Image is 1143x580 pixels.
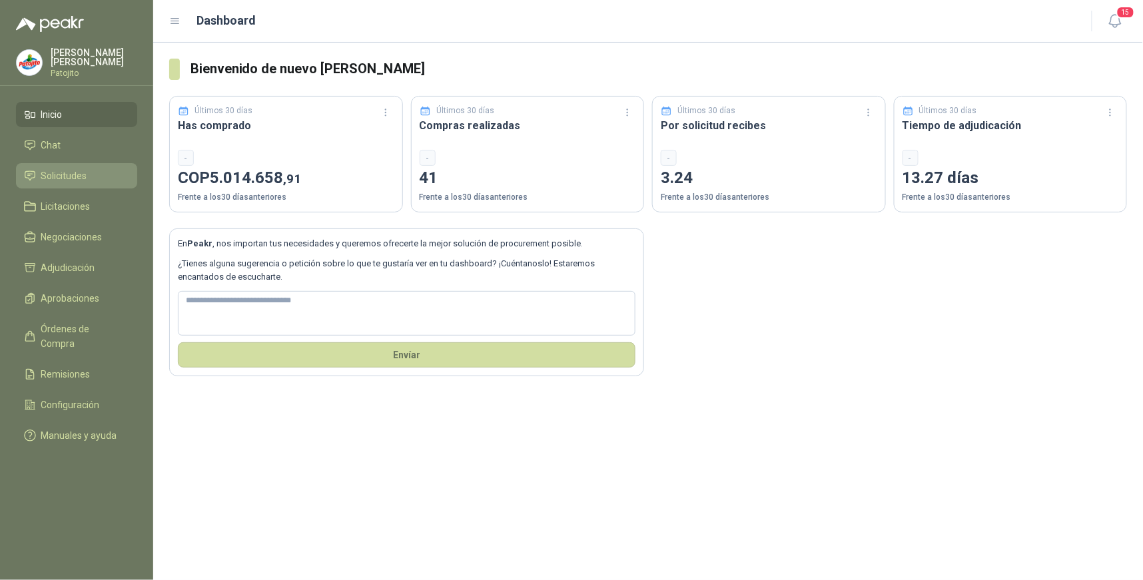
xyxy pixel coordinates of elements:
[420,117,636,134] h3: Compras realizadas
[51,48,137,67] p: [PERSON_NAME] [PERSON_NAME]
[41,199,91,214] span: Licitaciones
[16,286,137,311] a: Aprobaciones
[16,392,137,418] a: Configuración
[661,191,877,204] p: Frente a los 30 días anteriores
[16,255,137,280] a: Adjudicación
[283,171,301,186] span: ,91
[178,166,394,191] p: COP
[41,398,100,412] span: Configuración
[41,428,117,443] span: Manuales y ayuda
[420,191,636,204] p: Frente a los 30 días anteriores
[187,238,212,248] b: Peakr
[420,166,636,191] p: 41
[1116,6,1135,19] span: 15
[178,237,635,250] p: En , nos importan tus necesidades y queremos ofrecerte la mejor solución de procurement posible.
[178,191,394,204] p: Frente a los 30 días anteriores
[195,105,253,117] p: Últimos 30 días
[41,291,100,306] span: Aprobaciones
[16,316,137,356] a: Órdenes de Compra
[51,69,137,77] p: Patojito
[41,168,87,183] span: Solicitudes
[190,59,1127,79] h3: Bienvenido de nuevo [PERSON_NAME]
[16,133,137,158] a: Chat
[16,194,137,219] a: Licitaciones
[41,138,61,152] span: Chat
[919,105,977,117] p: Últimos 30 días
[16,102,137,127] a: Inicio
[16,16,84,32] img: Logo peakr
[16,163,137,188] a: Solicitudes
[661,117,877,134] h3: Por solicitud recibes
[178,342,635,368] button: Envíar
[41,107,63,122] span: Inicio
[178,257,635,284] p: ¿Tienes alguna sugerencia o petición sobre lo que te gustaría ver en tu dashboard? ¡Cuéntanoslo! ...
[41,260,95,275] span: Adjudicación
[41,322,125,351] span: Órdenes de Compra
[16,224,137,250] a: Negociaciones
[210,168,301,187] span: 5.014.658
[1103,9,1127,33] button: 15
[420,150,436,166] div: -
[903,117,1119,134] h3: Tiempo de adjudicación
[41,367,91,382] span: Remisiones
[678,105,736,117] p: Últimos 30 días
[16,423,137,448] a: Manuales y ayuda
[17,50,42,75] img: Company Logo
[197,11,256,30] h1: Dashboard
[178,117,394,134] h3: Has comprado
[903,150,919,166] div: -
[903,191,1119,204] p: Frente a los 30 días anteriores
[903,166,1119,191] p: 13.27 días
[661,166,877,191] p: 3.24
[661,150,677,166] div: -
[41,230,103,244] span: Negociaciones
[16,362,137,387] a: Remisiones
[436,105,494,117] p: Últimos 30 días
[178,150,194,166] div: -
